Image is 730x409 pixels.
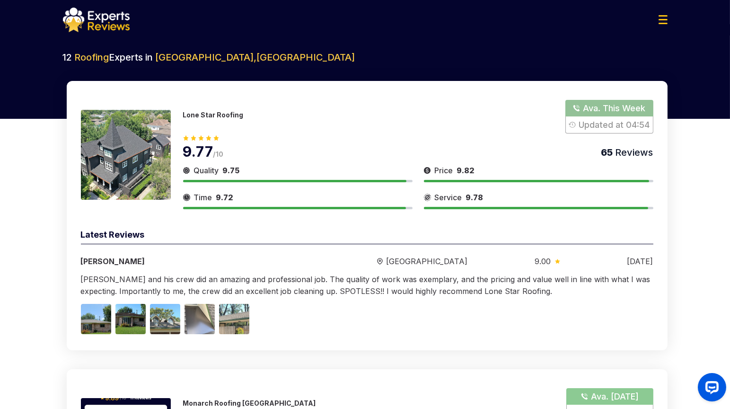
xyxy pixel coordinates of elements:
span: [GEOGRAPHIC_DATA] [387,256,468,267]
img: slider icon [183,165,190,176]
iframe: OpenWidget widget [690,369,730,409]
img: slider icon [424,165,431,176]
img: Image 2 [115,304,146,334]
div: [PERSON_NAME] [81,256,310,267]
img: Image 4 [185,304,215,334]
span: Quality [194,165,219,176]
div: [DATE] [627,256,653,267]
span: [PERSON_NAME] and his crew did an amazing and professional job. The quality of work was exemplary... [81,275,651,296]
span: Service [435,192,462,203]
img: slider icon [555,259,560,264]
span: 9.77 [183,143,213,160]
span: Price [435,165,453,176]
span: 9.78 [466,193,484,202]
span: Time [194,192,212,203]
span: Reviews [613,147,653,158]
img: slider icon [183,192,190,203]
p: Lone Star Roofing [183,111,244,119]
img: 175466279898754.jpeg [81,110,171,200]
img: Image 1 [81,304,111,334]
span: 65 [601,147,613,158]
span: /10 [213,150,224,158]
span: 9.72 [216,193,234,202]
img: Image 5 [219,304,249,334]
img: logo [63,8,130,32]
p: Monarch Roofing [GEOGRAPHIC_DATA] [183,399,316,407]
span: 9.82 [457,166,475,175]
span: Roofing [75,52,109,63]
img: slider icon [424,192,431,203]
img: slider icon [377,258,383,265]
div: Latest Reviews [81,228,653,244]
img: Menu Icon [659,15,668,24]
img: Image 3 [150,304,180,334]
span: [GEOGRAPHIC_DATA] , [GEOGRAPHIC_DATA] [156,52,355,63]
span: 9.00 [535,256,551,267]
span: 9.75 [223,166,240,175]
h2: 12 Experts in [63,51,668,64]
